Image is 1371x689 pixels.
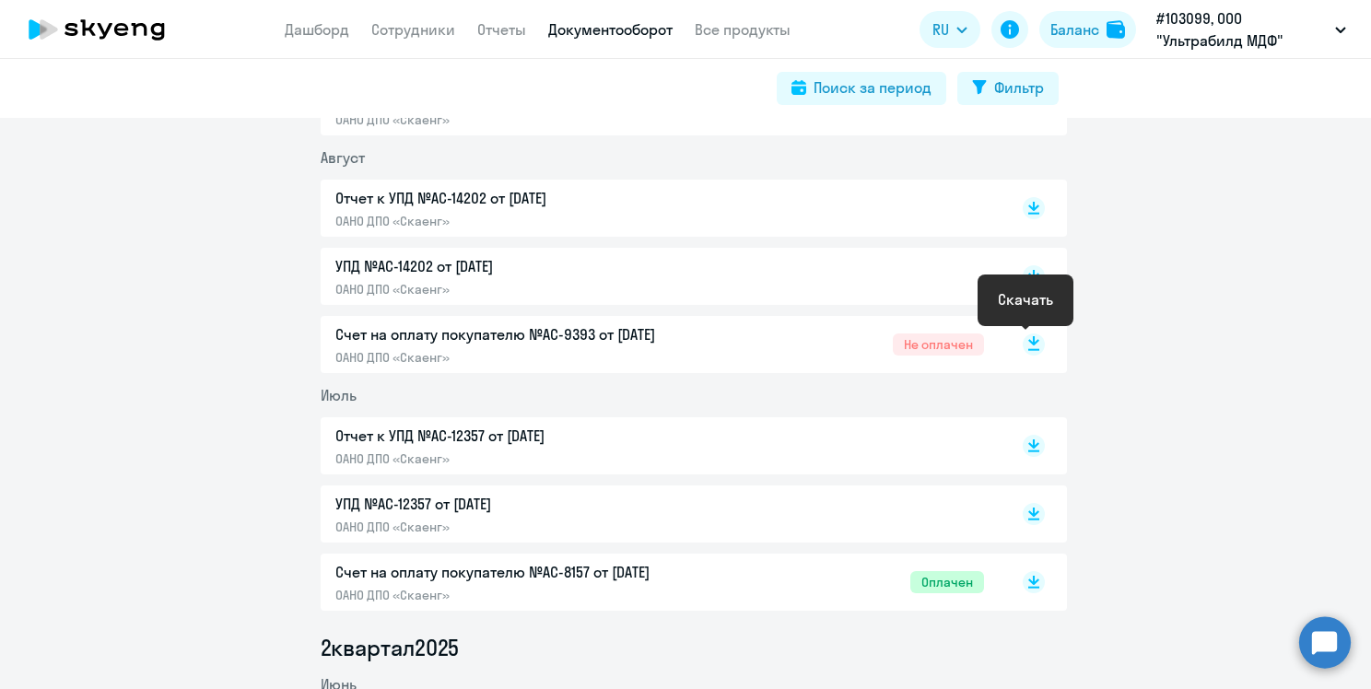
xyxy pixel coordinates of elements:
[321,386,357,404] span: Июль
[1039,11,1136,48] button: Балансbalance
[910,571,984,593] span: Оплачен
[335,255,722,277] p: УПД №AC-14202 от [DATE]
[335,255,984,298] a: УПД №AC-14202 от [DATE]ОАНО ДПО «Скаенг»
[335,493,722,515] p: УПД №AC-12357 от [DATE]
[335,111,722,128] p: ОАНО ДПО «Скаенг»
[335,450,722,467] p: ОАНО ДПО «Скаенг»
[335,213,722,229] p: ОАНО ДПО «Скаенг»
[695,20,791,39] a: Все продукты
[321,633,1067,662] li: 2 квартал 2025
[920,11,980,48] button: RU
[998,288,1053,310] div: Скачать
[957,72,1059,105] button: Фильтр
[335,187,722,209] p: Отчет к УПД №AC-14202 от [DATE]
[893,333,984,356] span: Не оплачен
[321,148,365,167] span: Август
[371,20,455,39] a: Сотрудники
[335,561,722,583] p: Счет на оплату покупателю №AC-8157 от [DATE]
[285,20,349,39] a: Дашборд
[1107,20,1125,39] img: balance
[548,20,673,39] a: Документооборот
[814,76,932,99] div: Поиск за период
[335,493,984,535] a: УПД №AC-12357 от [DATE]ОАНО ДПО «Скаенг»
[777,72,946,105] button: Поиск за период
[335,587,722,603] p: ОАНО ДПО «Скаенг»
[335,425,722,447] p: Отчет к УПД №AC-12357 от [DATE]
[1050,18,1099,41] div: Баланс
[335,323,722,345] p: Счет на оплату покупателю №AC-9393 от [DATE]
[335,281,722,298] p: ОАНО ДПО «Скаенг»
[1156,7,1328,52] p: #103099, ООО "Ультрабилд МДФ" (Кроношпан Калуга)
[335,519,722,535] p: ОАНО ДПО «Скаенг»
[477,20,526,39] a: Отчеты
[335,561,984,603] a: Счет на оплату покупателю №AC-8157 от [DATE]ОАНО ДПО «Скаенг»Оплачен
[335,323,984,366] a: Счет на оплату покупателю №AC-9393 от [DATE]ОАНО ДПО «Скаенг»Не оплачен
[932,18,949,41] span: RU
[1147,7,1355,52] button: #103099, ООО "Ультрабилд МДФ" (Кроношпан Калуга)
[994,76,1044,99] div: Фильтр
[335,349,722,366] p: ОАНО ДПО «Скаенг»
[335,187,984,229] a: Отчет к УПД №AC-14202 от [DATE]ОАНО ДПО «Скаенг»
[335,425,984,467] a: Отчет к УПД №AC-12357 от [DATE]ОАНО ДПО «Скаенг»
